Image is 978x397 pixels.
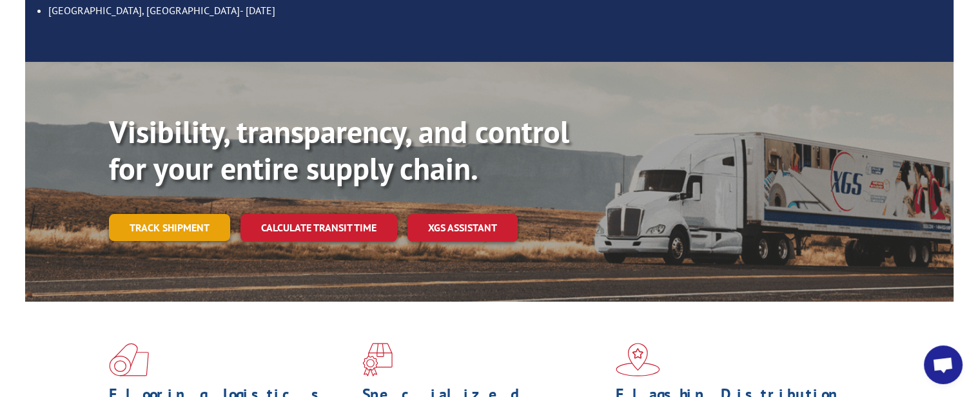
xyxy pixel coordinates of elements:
b: Visibility, transparency, and control for your entire supply chain. [109,111,569,189]
a: Open chat [924,345,963,384]
a: Calculate transit time [240,214,397,242]
a: Track shipment [109,214,230,241]
img: xgs-icon-flagship-distribution-model-red [616,343,660,376]
li: [GEOGRAPHIC_DATA], [GEOGRAPHIC_DATA]- [DATE] [48,2,941,19]
a: XGS ASSISTANT [407,214,518,242]
img: xgs-icon-total-supply-chain-intelligence-red [109,343,149,376]
img: xgs-icon-focused-on-flooring-red [362,343,393,376]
